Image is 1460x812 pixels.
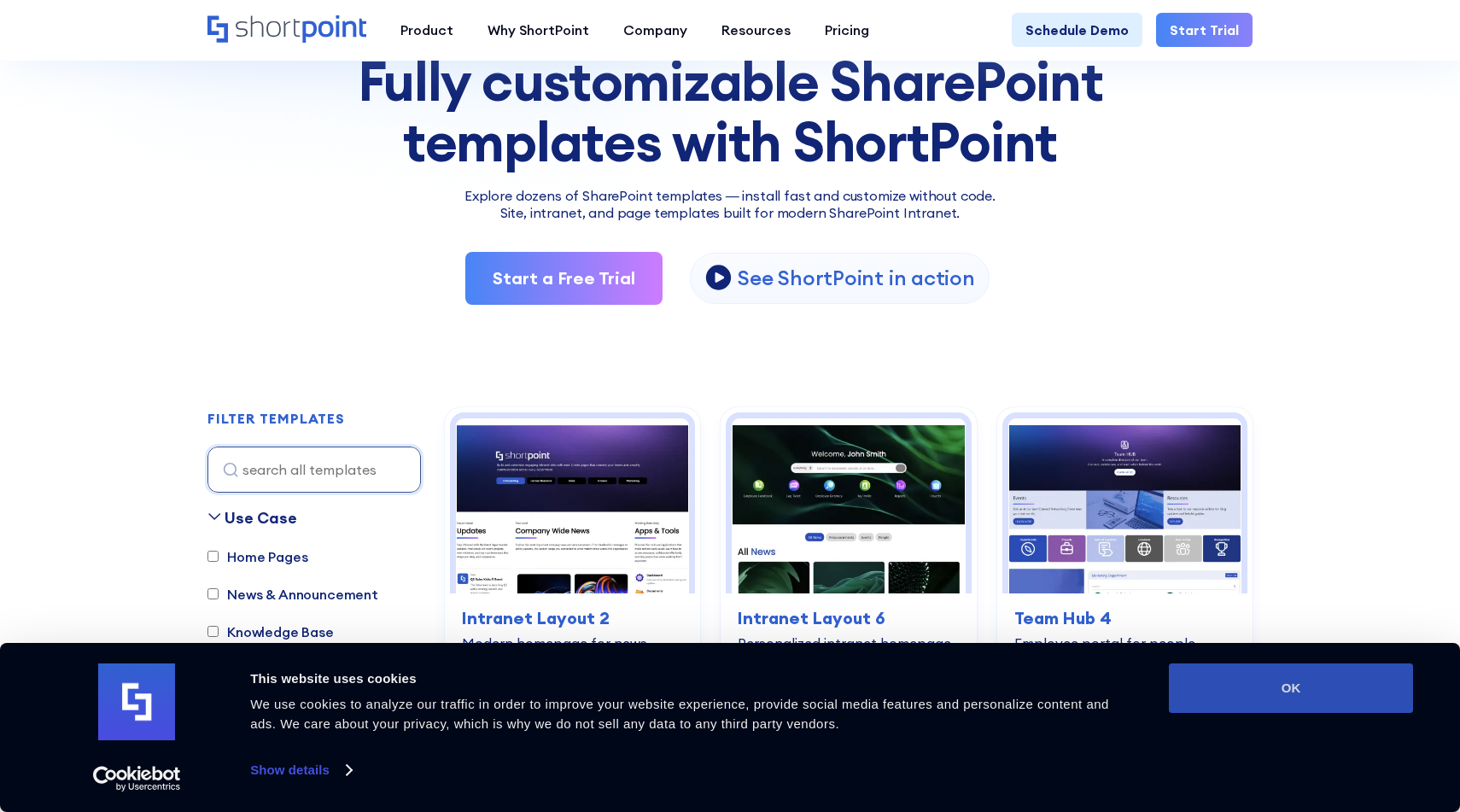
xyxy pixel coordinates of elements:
img: Intranet Layout 2 – SharePoint Homepage Design: Modern homepage for news, tools, people, and events. [456,418,689,593]
a: Schedule Demo [1012,13,1142,47]
div: Personalized intranet homepage for search, news, and actions. [738,634,959,669]
a: open lightbox [690,253,989,304]
label: News & Announcement [207,584,378,605]
h3: Intranet Layout 2 [462,605,683,631]
input: Home Pages [207,551,219,562]
div: Employee portal for people, calendar, skills, and resources. [1014,634,1235,669]
img: logo [98,663,175,740]
div: FILTER TEMPLATES [207,412,345,425]
label: Home Pages [207,546,307,567]
a: Home [207,15,366,44]
a: Start Trial [1156,13,1253,47]
div: Company [623,20,687,40]
div: Why ShortPoint [488,20,589,40]
div: Product [400,20,453,40]
p: Explore dozens of SharePoint templates — install fast and customize without code. [207,185,1253,206]
p: See ShortPoint in action [738,265,974,291]
iframe: Chat Widget [1153,614,1460,812]
h2: Site, intranet, and page templates built for modern SharePoint Intranet. [207,206,1253,221]
input: News & Announcement [207,588,219,599]
a: Company [606,13,704,47]
div: Resources [721,20,791,40]
div: Modern homepage for news, tools, people, and events. [462,634,683,669]
a: Intranet Layout 6 – SharePoint Homepage Design: Personalized intranet homepage for search, news, ... [721,407,976,686]
div: This website uses cookies [250,669,1130,689]
label: Knowledge Base [207,622,334,642]
a: Team Hub 4 – SharePoint Employee Portal Template: Employee portal for people, calendar, skills, a... [997,407,1253,686]
a: Resources [704,13,808,47]
div: Use Case [225,506,297,529]
a: Why ShortPoint [470,13,606,47]
div: Pricing [825,20,869,40]
img: Intranet Layout 6 – SharePoint Homepage Design: Personalized intranet homepage for search, news, ... [732,418,965,593]
button: OK [1169,663,1413,713]
div: Fully customizable SharePoint templates with ShortPoint [207,51,1253,172]
a: Product [383,13,470,47]
input: Knowledge Base [207,626,219,637]
a: Start a Free Trial [465,252,663,305]
a: Pricing [808,13,886,47]
a: Show details [250,757,351,783]
span: We use cookies to analyze our traffic in order to improve your website experience, provide social... [250,697,1109,731]
h3: Team Hub 4 [1014,605,1235,631]
a: Usercentrics Cookiebot - opens in a new window [62,766,212,792]
img: Team Hub 4 – SharePoint Employee Portal Template: Employee portal for people, calendar, skills, a... [1008,418,1241,593]
a: Intranet Layout 2 – SharePoint Homepage Design: Modern homepage for news, tools, people, and even... [445,407,700,686]
h3: Intranet Layout 6 [738,605,959,631]
input: search all templates [207,447,421,493]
